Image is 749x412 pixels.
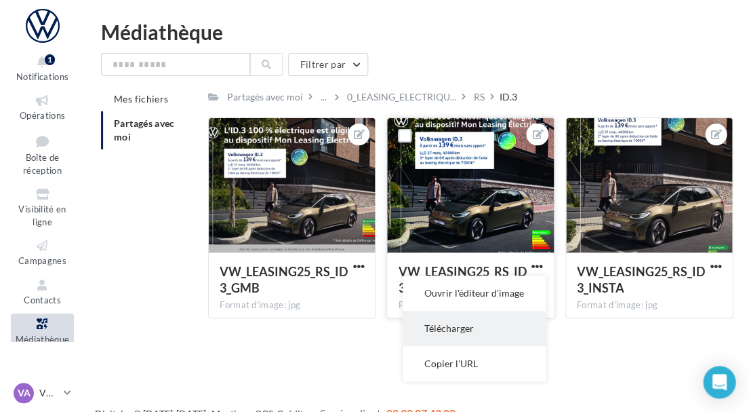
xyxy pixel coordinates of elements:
[11,275,74,308] a: Contacts
[11,90,74,124] a: Opérations
[474,90,485,104] div: RS
[398,299,542,312] div: Format d'image: jpg
[20,110,65,121] span: Opérations
[24,295,61,305] span: Contacts
[11,130,74,179] a: Boîte de réception
[11,52,74,85] button: Notifications 1
[318,88,329,107] div: ...
[101,22,733,42] div: Médiathèque
[11,184,74,230] a: Visibilité en ligne
[577,264,705,295] span: VW_LEASING25_RS_ID3_INSTA
[114,117,175,143] span: Partagés avec moi
[220,264,348,295] span: VW_LEASING25_RS_ID3_GMB
[11,236,74,269] a: Campagnes
[18,204,66,227] span: Visibilité en ligne
[288,53,368,76] button: Filtrer par
[703,366,735,398] div: Open Intercom Messenger
[577,299,721,312] div: Format d'image: jpg
[18,386,31,400] span: VA
[16,71,68,82] span: Notifications
[403,276,546,311] button: Ouvrir l'éditeur d'image
[23,152,62,176] span: Boîte de réception
[11,314,74,347] a: Médiathèque
[11,380,74,406] a: VA VW [GEOGRAPHIC_DATA]
[347,90,456,104] span: 0_LEASING_ELECTRIQU...
[16,333,70,344] span: Médiathèque
[39,386,58,400] p: VW [GEOGRAPHIC_DATA]
[398,264,526,295] span: VW_LEASING25_RS_ID3_GMB_720x720px
[114,93,168,105] span: Mes fichiers
[403,311,546,346] button: Télécharger
[220,299,364,312] div: Format d'image: jpg
[500,90,517,104] div: ID.3
[45,54,55,65] div: 1
[227,90,303,104] div: Partagés avec moi
[403,346,546,381] button: Copier l'URL
[18,255,66,266] span: Campagnes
